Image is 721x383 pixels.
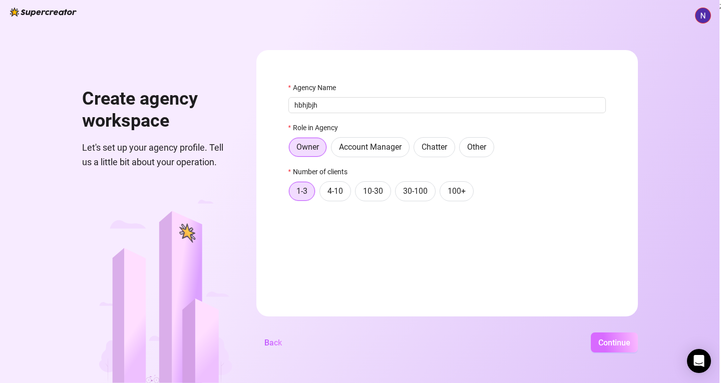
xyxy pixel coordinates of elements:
[467,142,486,152] span: Other
[327,186,343,196] span: 4-10
[363,186,383,196] span: 10-30
[296,186,307,196] span: 1-3
[591,332,638,352] button: Continue
[256,332,290,352] button: Back
[82,141,232,169] span: Let's set up your agency profile. Tell us a little bit about your operation.
[288,82,342,93] label: Agency Name
[598,338,630,347] span: Continue
[288,97,606,113] input: Agency Name
[422,142,447,152] span: Chatter
[264,338,282,347] span: Back
[448,186,466,196] span: 100+
[687,349,711,373] div: Open Intercom Messenger
[288,166,354,177] label: Number of clients
[339,142,402,152] span: Account Manager
[403,186,428,196] span: 30-100
[10,8,77,17] img: logo
[296,142,319,152] span: Owner
[82,88,232,132] h1: Create agency workspace
[695,8,710,23] img: ACg8ocKENsqAhk--uLl07ThLS8cht3qcs4WWkBEsZx6_l4D-ZXufdA=s96-c
[288,122,344,133] label: Role in Agency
